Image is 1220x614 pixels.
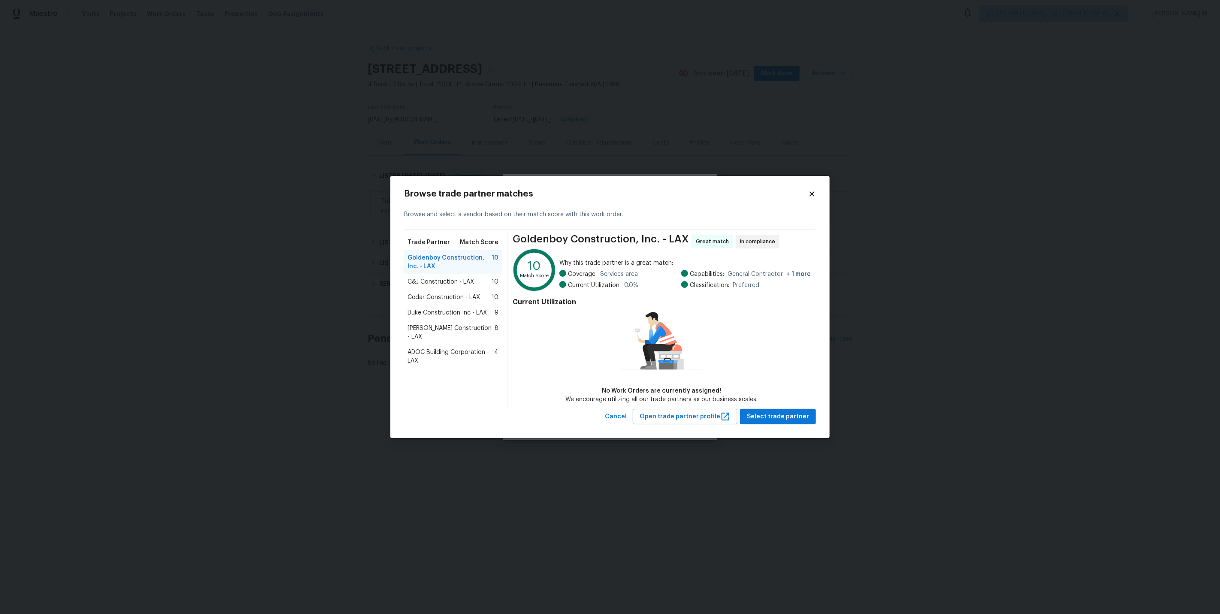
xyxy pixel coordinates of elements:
span: [PERSON_NAME] Construction - LAX [408,324,495,341]
span: 9 [495,309,498,317]
div: We encourage utilizing all our trade partners as our business scales. [565,395,758,404]
span: General Contractor [728,270,811,278]
span: Great match [696,237,732,246]
span: Classification: [690,281,729,290]
span: Capabilities: [690,270,724,278]
button: Open trade partner profile [633,409,737,425]
span: Why this trade partner is a great match: [559,259,811,267]
span: 10 [492,293,498,302]
text: 10 [528,260,541,272]
span: Cancel [605,411,627,422]
button: Cancel [601,409,630,425]
span: In compliance [740,237,779,246]
button: Select trade partner [740,409,816,425]
span: Cedar Construction - LAX [408,293,480,302]
span: Select trade partner [747,411,809,422]
span: Goldenboy Construction, Inc. - LAX [513,235,689,248]
span: Coverage: [568,270,597,278]
span: Trade Partner [408,238,450,247]
span: ADOC Building Corporation - LAX [408,348,494,365]
span: 8 [495,324,498,341]
span: Open trade partner profile [640,411,731,422]
span: Match Score [460,238,498,247]
div: No Work Orders are currently assigned! [565,387,758,395]
span: 10 [492,254,498,271]
span: + 1 more [786,271,811,277]
text: Match Score [520,273,549,278]
h2: Browse trade partner matches [404,190,808,198]
span: Preferred [733,281,759,290]
span: C&J Construction - LAX [408,278,474,286]
span: 0.0 % [624,281,638,290]
span: Duke Construction Inc - LAX [408,309,487,317]
div: Browse and select a vendor based on their match score with this work order. [404,200,816,230]
span: Goldenboy Construction, Inc. - LAX [408,254,492,271]
h4: Current Utilization [513,298,811,306]
span: 10 [492,278,498,286]
span: Current Utilization: [568,281,621,290]
span: 4 [494,348,498,365]
span: Services area [600,270,638,278]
